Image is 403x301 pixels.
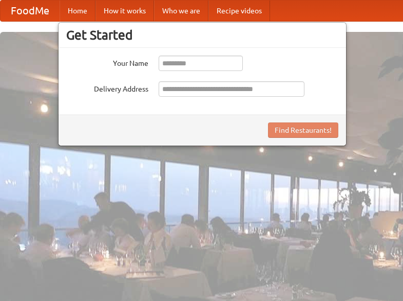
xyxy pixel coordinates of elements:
[66,27,338,43] h3: Get Started
[60,1,95,21] a: Home
[154,1,208,21] a: Who we are
[1,1,60,21] a: FoodMe
[66,56,148,68] label: Your Name
[66,81,148,94] label: Delivery Address
[268,122,338,138] button: Find Restaurants!
[208,1,270,21] a: Recipe videos
[95,1,154,21] a: How it works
